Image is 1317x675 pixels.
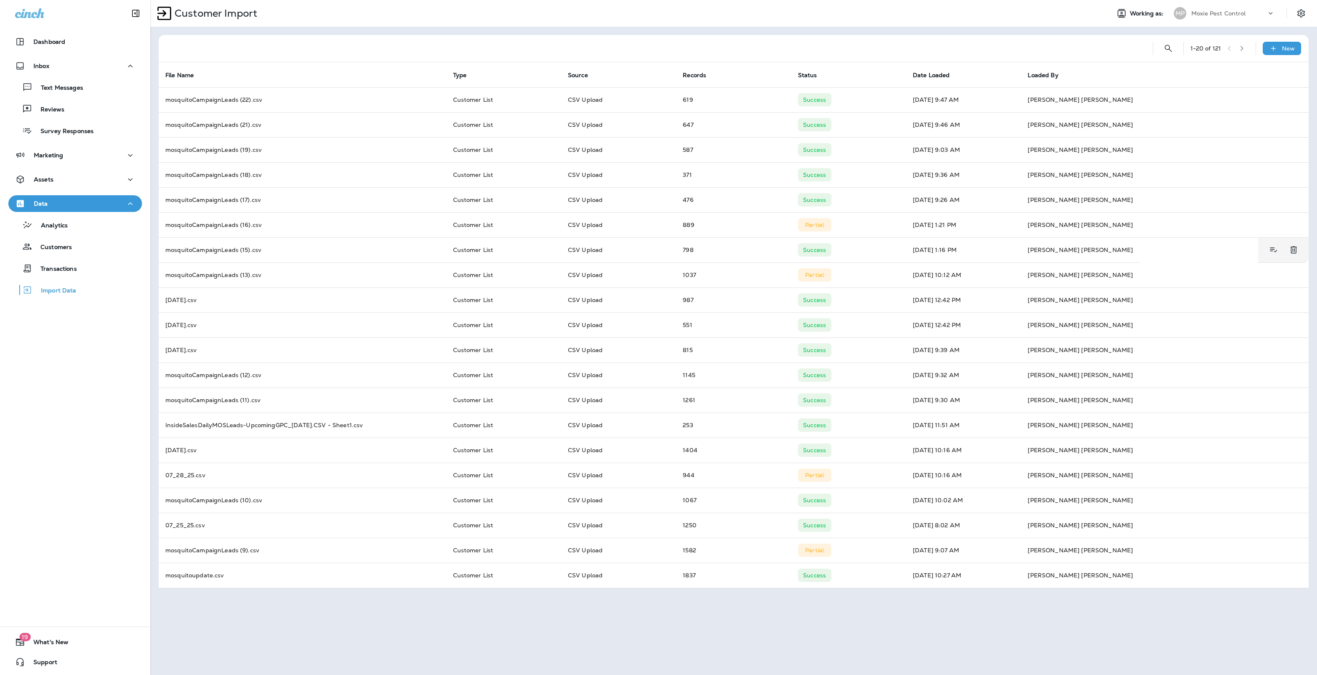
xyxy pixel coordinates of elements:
td: [DATE] 8:02 AM [906,513,1021,538]
td: [DATE] 9:39 AM [906,337,1021,363]
td: 476 [676,187,791,212]
td: Customer List [446,337,561,363]
td: 798 [676,237,791,262]
td: [PERSON_NAME] [PERSON_NAME] [1021,237,1140,262]
td: [PERSON_NAME] [PERSON_NAME] [1021,488,1309,513]
td: mosquitoupdate.csv [159,563,446,588]
td: CSV Upload [561,287,676,312]
p: Success [803,146,826,153]
td: Customer List [446,463,561,488]
button: Settings [1294,6,1309,21]
td: 889 [676,212,791,237]
p: Success [803,347,826,353]
span: 19 [19,633,30,641]
td: 371 [676,162,791,187]
td: [DATE] 9:07 AM [906,538,1021,563]
td: Customer List [446,212,561,237]
td: 551 [676,312,791,337]
td: Customer List [446,287,561,312]
td: Customer List [446,312,561,337]
td: Customer List [446,137,561,162]
button: Transactions [8,259,142,277]
td: 1837 [676,563,791,588]
td: 1582 [676,538,791,563]
td: [DATE] 12:42 PM [906,287,1021,312]
p: Analytics [33,222,68,230]
td: [PERSON_NAME] [PERSON_NAME] [1021,112,1309,137]
td: CSV Upload [561,488,676,513]
button: Delete [1285,242,1302,258]
td: [DATE].csv [159,337,446,363]
td: 1067 [676,488,791,513]
td: [PERSON_NAME] [PERSON_NAME] [1021,312,1309,337]
p: Success [803,121,826,128]
p: Inbox [33,63,49,69]
td: mosquitoCampaignLeads (18).csv [159,162,446,187]
td: Customer List [446,87,561,112]
td: [DATE] 9:03 AM [906,137,1021,162]
p: Success [803,196,826,203]
td: 987 [676,287,791,312]
td: [DATE] 10:12 AM [906,262,1021,287]
td: [DATE] 9:30 AM [906,388,1021,413]
td: CSV Upload [561,237,676,262]
span: Support [25,659,57,669]
td: [DATE] 11:51 AM [906,413,1021,438]
td: [DATE] 10:16 AM [906,463,1021,488]
td: mosquitoCampaignLeads (16).csv [159,212,446,237]
td: Customer List [446,538,561,563]
td: mosquitoCampaignLeads (10).csv [159,488,446,513]
td: [PERSON_NAME] [PERSON_NAME] [1021,137,1309,162]
p: Partial [805,222,824,228]
p: Partial [805,272,824,278]
button: Support [8,654,142,670]
td: mosquitoCampaignLeads (21).csv [159,112,446,137]
span: Type [453,71,478,79]
td: CSV Upload [561,337,676,363]
button: Dashboard [8,33,142,50]
td: [DATE] 10:27 AM [906,563,1021,588]
p: Success [803,171,826,178]
button: Analytics [8,216,142,234]
span: Date Loaded [913,71,961,79]
td: [DATE] 10:02 AM [906,488,1021,513]
td: [PERSON_NAME] [PERSON_NAME] [1021,413,1309,438]
span: What's New [25,639,68,649]
td: 815 [676,337,791,363]
td: 1037 [676,262,791,287]
div: MP [1174,7,1186,20]
p: Success [803,447,826,453]
td: 07_28_25.csv [159,463,446,488]
p: Success [803,497,826,504]
button: Reviews [8,100,142,118]
td: InsideSalesDailyMOSLeads-UpcomingGPC_[DATE].CSV - Sheet1.csv [159,413,446,438]
td: Customer List [446,187,561,212]
td: CSV Upload [561,388,676,413]
td: [PERSON_NAME] [PERSON_NAME] [1021,287,1309,312]
td: CSV Upload [561,87,676,112]
td: CSV Upload [561,187,676,212]
p: Success [803,322,826,328]
td: mosquitoCampaignLeads (19).csv [159,137,446,162]
td: 619 [676,87,791,112]
td: [PERSON_NAME] [PERSON_NAME] [1021,538,1309,563]
p: Success [803,522,826,529]
td: CSV Upload [561,162,676,187]
td: mosquitoCampaignLeads (12).csv [159,363,446,388]
td: mosquitoCampaignLeads (11).csv [159,388,446,413]
td: 1261 [676,388,791,413]
td: Customer List [446,513,561,538]
button: Import Data [8,281,142,299]
td: CSV Upload [561,463,676,488]
p: Success [803,96,826,103]
td: [PERSON_NAME] [PERSON_NAME] [1021,388,1309,413]
td: Customer List [446,363,561,388]
td: [PERSON_NAME] [PERSON_NAME] [1021,438,1309,463]
td: [PERSON_NAME] [PERSON_NAME] [1021,563,1309,588]
span: Status [798,72,817,79]
td: [PERSON_NAME] [PERSON_NAME] [1021,187,1309,212]
p: Success [803,397,826,403]
td: CSV Upload [561,112,676,137]
td: 647 [676,112,791,137]
button: Customers [8,238,142,255]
